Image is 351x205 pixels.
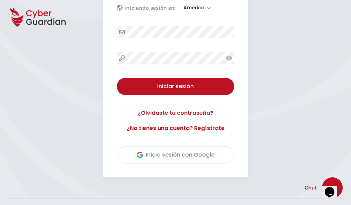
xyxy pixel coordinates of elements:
button: Iniciar sesión [117,78,234,95]
a: ¿No tienes una cuenta? Regístrate [117,124,234,132]
iframe: chat widget [322,177,344,198]
div: Iniciar sesión [122,82,229,91]
a: ¿Olvidaste tu contraseña? [117,109,234,117]
button: Inicia sesión con Google [117,146,234,164]
span: Chat [305,184,317,192]
div: Inicia sesión con Google [137,151,215,159]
